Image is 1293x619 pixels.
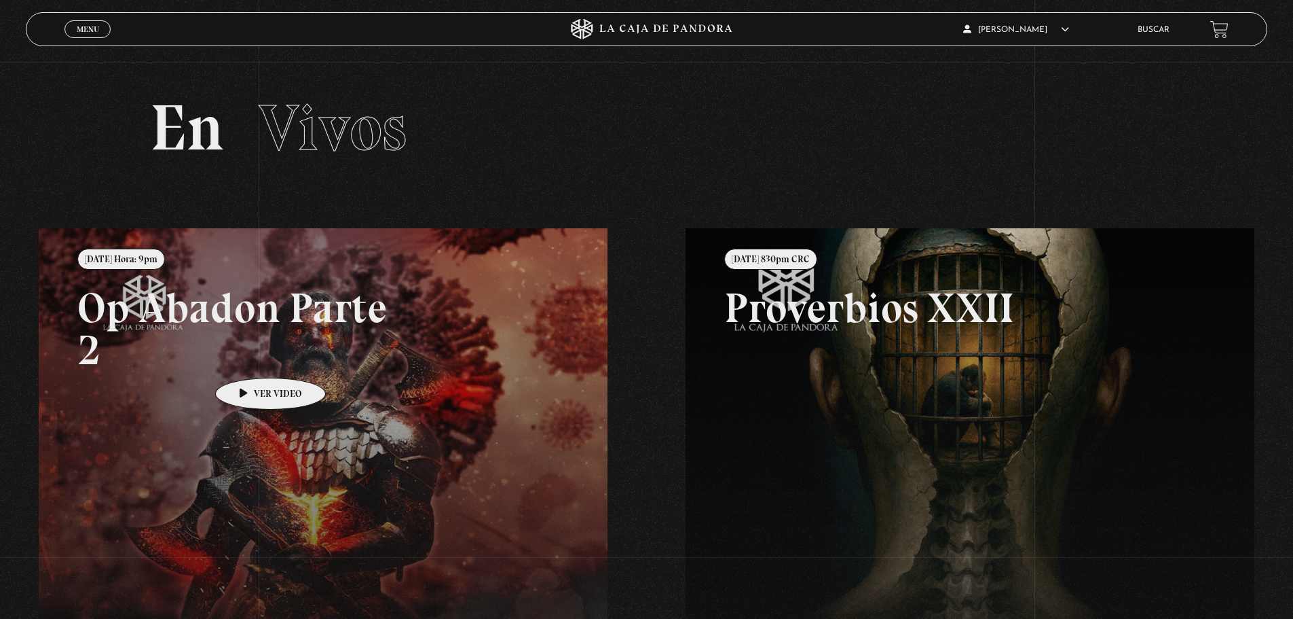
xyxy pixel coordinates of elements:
[963,26,1069,34] span: [PERSON_NAME]
[77,25,99,33] span: Menu
[259,89,407,166] span: Vivos
[1138,26,1169,34] a: Buscar
[150,96,1143,160] h2: En
[1210,20,1229,39] a: View your shopping cart
[72,37,104,46] span: Cerrar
